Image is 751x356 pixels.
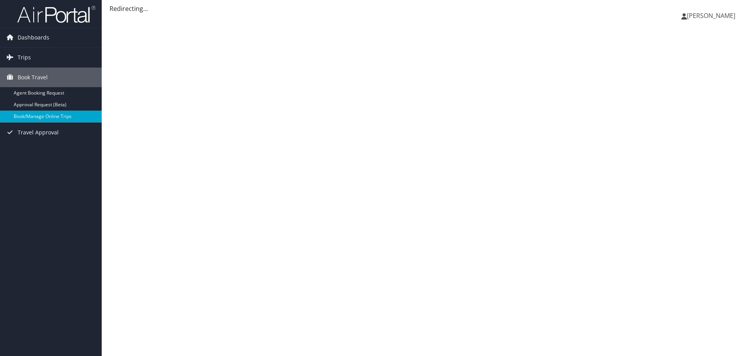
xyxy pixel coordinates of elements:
[110,4,743,13] div: Redirecting...
[18,28,49,47] span: Dashboards
[687,11,735,20] span: [PERSON_NAME]
[18,123,59,142] span: Travel Approval
[17,5,95,23] img: airportal-logo.png
[681,4,743,27] a: [PERSON_NAME]
[18,68,48,87] span: Book Travel
[18,48,31,67] span: Trips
